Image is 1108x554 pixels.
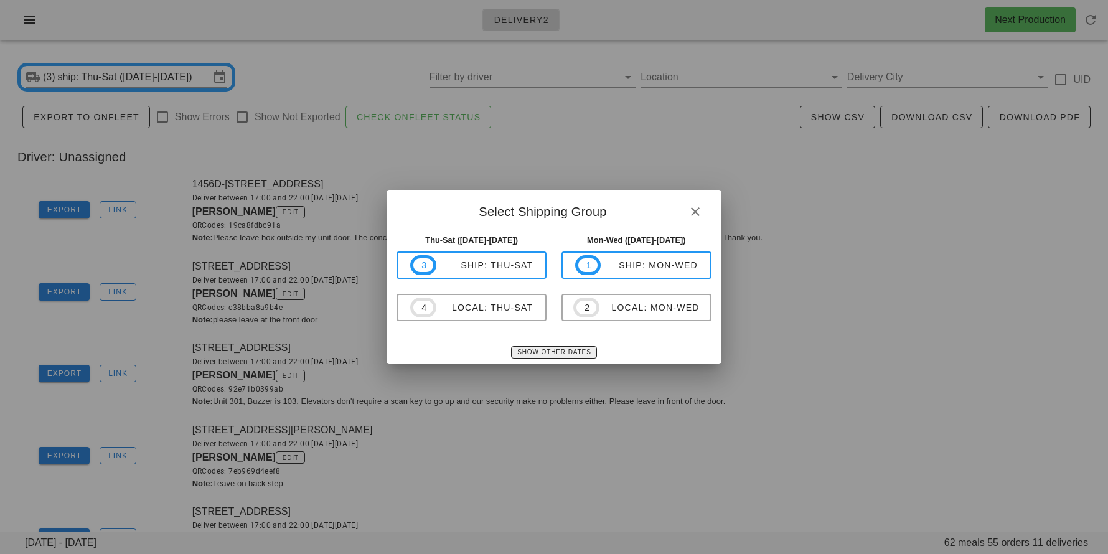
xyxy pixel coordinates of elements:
div: ship: Mon-Wed [601,260,698,270]
button: 3ship: Thu-Sat [397,251,547,279]
strong: Mon-Wed ([DATE]-[DATE]) [587,235,686,245]
span: 4 [421,301,426,314]
strong: Thu-Sat ([DATE]-[DATE]) [425,235,518,245]
span: 3 [421,258,426,272]
button: 4local: Thu-Sat [397,294,547,321]
span: 2 [584,301,589,314]
span: Show Other Dates [517,349,591,355]
button: Show Other Dates [511,346,596,359]
div: Select Shipping Group [387,190,721,229]
button: 2local: Mon-Wed [561,294,711,321]
div: local: Thu-Sat [436,303,533,312]
div: local: Mon-Wed [599,303,700,312]
span: 1 [586,258,591,272]
div: ship: Thu-Sat [436,260,533,270]
button: 1ship: Mon-Wed [561,251,711,279]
